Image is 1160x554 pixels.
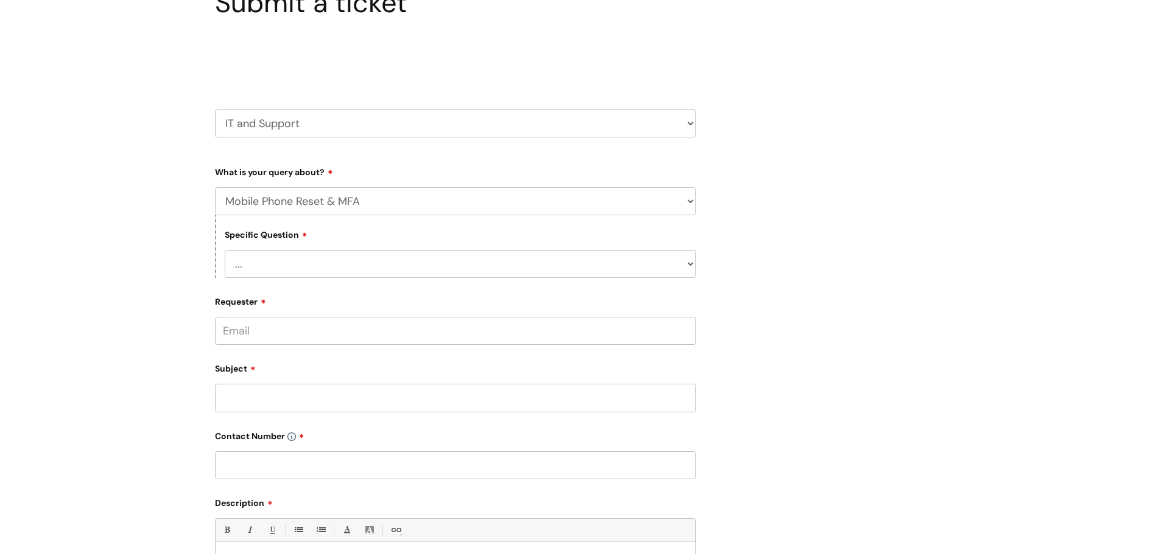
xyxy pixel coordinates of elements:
h2: Select issue type [215,47,696,70]
a: Back Color [362,522,377,538]
label: Specific Question [225,228,308,240]
label: Contact Number [215,427,696,441]
a: Underline(Ctrl-U) [264,522,279,538]
img: info-icon.svg [287,432,296,441]
a: Bold (Ctrl-B) [219,522,234,538]
label: Requester [215,293,696,307]
label: What is your query about? [215,163,696,178]
a: Font Color [339,522,354,538]
a: Italic (Ctrl-I) [242,522,257,538]
input: Email [215,317,696,345]
a: • Unordered List (Ctrl-Shift-7) [290,522,306,538]
a: Link [388,522,403,538]
a: 1. Ordered List (Ctrl-Shift-8) [313,522,328,538]
label: Subject [215,359,696,374]
label: Description [215,494,696,508]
